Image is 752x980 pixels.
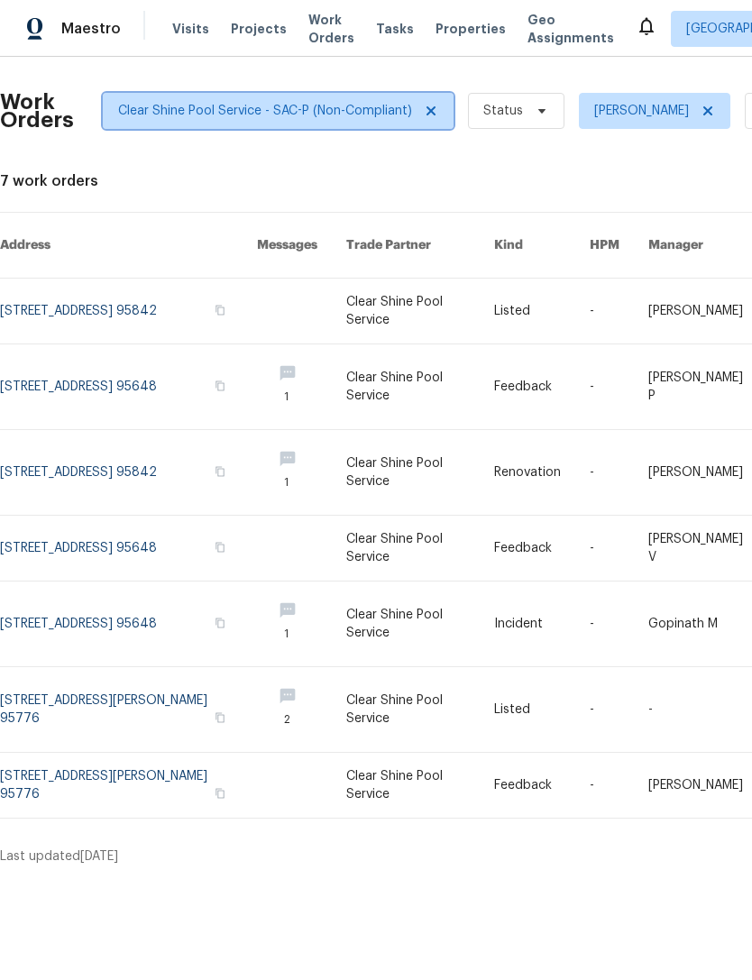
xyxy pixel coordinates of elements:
span: Projects [231,20,287,38]
td: Clear Shine Pool Service [332,344,480,430]
td: - [575,344,634,430]
td: - [575,667,634,753]
td: Clear Shine Pool Service [332,430,480,516]
td: Clear Shine Pool Service [332,753,480,819]
button: Copy Address [212,615,228,631]
span: Work Orders [308,11,354,47]
span: Clear Shine Pool Service - SAC-P (Non-Compliant) [118,102,412,120]
td: - [575,516,634,582]
span: Maestro [61,20,121,38]
th: Kind [480,213,575,279]
td: Clear Shine Pool Service [332,516,480,582]
button: Copy Address [212,710,228,726]
button: Copy Address [212,463,228,480]
span: [DATE] [80,850,118,863]
button: Copy Address [212,539,228,555]
td: Feedback [480,753,575,819]
span: Status [483,102,523,120]
td: - [575,753,634,819]
th: Messages [243,213,332,279]
span: Visits [172,20,209,38]
td: Clear Shine Pool Service [332,582,480,667]
span: [PERSON_NAME] [594,102,689,120]
button: Copy Address [212,378,228,394]
button: Copy Address [212,302,228,318]
td: Incident [480,582,575,667]
span: Properties [436,20,506,38]
td: Listed [480,667,575,753]
span: Geo Assignments [527,11,614,47]
td: Clear Shine Pool Service [332,667,480,753]
td: Feedback [480,344,575,430]
th: Trade Partner [332,213,480,279]
td: - [575,582,634,667]
td: Clear Shine Pool Service [332,279,480,344]
td: Listed [480,279,575,344]
span: Tasks [376,23,414,35]
td: Feedback [480,516,575,582]
td: - [575,279,634,344]
td: Renovation [480,430,575,516]
td: - [575,430,634,516]
button: Copy Address [212,785,228,801]
th: HPM [575,213,634,279]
